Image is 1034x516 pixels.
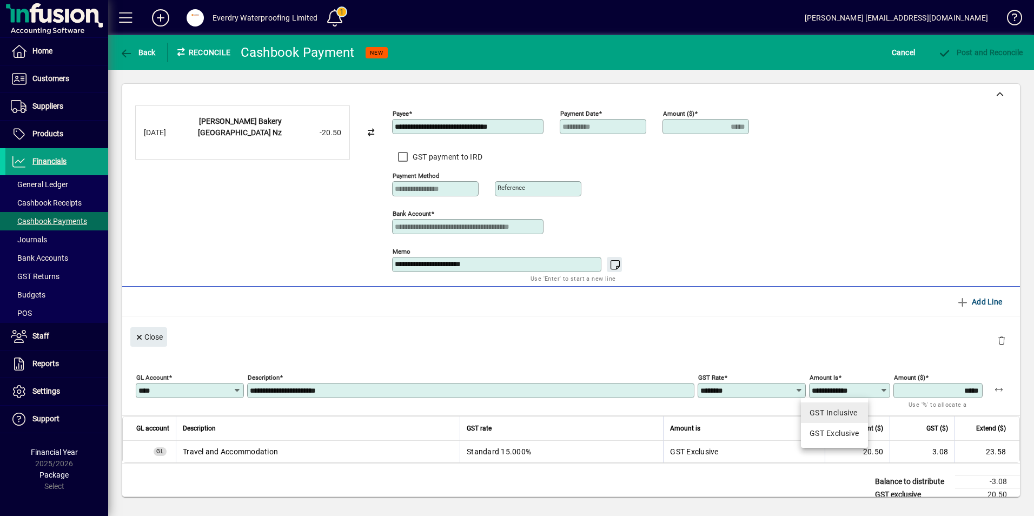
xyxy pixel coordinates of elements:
mat-label: Payee [393,110,409,117]
div: Everdry Waterproofing Limited [213,9,317,27]
a: Bank Accounts [5,249,108,267]
a: Staff [5,323,108,350]
span: Cashbook Payments [11,217,87,226]
span: Cancel [892,44,916,61]
td: GST exclusive [870,488,955,501]
span: Customers [32,74,69,83]
span: Products [32,129,63,138]
span: Home [32,47,52,55]
button: Close [130,327,167,347]
td: Travel and Accommodation [176,441,460,462]
mat-label: Amount ($) [894,374,925,381]
mat-label: Memo [393,248,410,255]
div: GST Exclusive [810,428,859,439]
a: Support [5,406,108,433]
td: 20.50 [825,441,890,462]
div: [PERSON_NAME] [EMAIL_ADDRESS][DOMAIN_NAME] [805,9,988,27]
span: GST rate [467,422,492,434]
mat-label: Description [248,374,280,381]
td: 20.50 [955,488,1020,501]
span: Reports [32,359,59,368]
a: Settings [5,378,108,405]
span: GST ($) [926,422,948,434]
span: Add Line [956,293,1003,310]
span: Suppliers [32,102,63,110]
td: Standard 15.000% [460,441,663,462]
span: NEW [370,49,383,56]
app-page-header-button: Delete [989,335,1015,345]
span: Package [39,471,69,479]
a: Cashbook Payments [5,212,108,230]
span: POS [11,309,32,317]
mat-label: Amount is [810,374,838,381]
button: Apply remaining balance [986,376,1012,402]
a: Customers [5,65,108,92]
button: Back [117,43,158,62]
span: General Ledger [11,180,68,189]
span: Description [183,422,216,434]
a: POS [5,304,108,322]
div: Reconcile [168,44,233,61]
mat-label: Payment Date [560,110,599,117]
button: Add [143,8,178,28]
a: Budgets [5,286,108,304]
span: Financial Year [31,448,78,457]
button: Profile [178,8,213,28]
mat-option: GST Inclusive [801,402,868,423]
span: Support [32,414,59,423]
mat-hint: Use 'Enter' to start a new line [531,272,615,285]
span: Extend ($) [976,422,1006,434]
mat-label: Amount ($) [663,110,694,117]
div: GST Inclusive [810,407,859,419]
span: GL [156,448,164,454]
app-page-header-button: Back [108,43,168,62]
a: Reports [5,350,108,378]
span: Amount is [670,422,700,434]
a: Cashbook Receipts [5,194,108,212]
div: Cashbook Payment [241,44,355,61]
a: GST Returns [5,267,108,286]
strong: [PERSON_NAME] Bakery [GEOGRAPHIC_DATA] Nz [198,117,282,137]
button: Post and Reconcile [935,43,1025,62]
span: Journals [11,235,47,244]
span: GST Returns [11,272,59,281]
a: Journals [5,230,108,249]
a: Knowledge Base [999,2,1020,37]
td: 23.58 [955,441,1019,462]
mat-label: Payment method [393,172,440,180]
button: Delete [989,327,1015,353]
mat-label: Bank Account [393,210,431,217]
span: Post and Reconcile [938,48,1023,57]
td: -3.08 [955,475,1020,488]
span: Cashbook Receipts [11,199,82,207]
span: Bank Accounts [11,254,68,262]
label: GST payment to IRD [410,151,483,162]
mat-label: GL Account [136,374,169,381]
td: 3.08 [890,441,955,462]
mat-option: GST Exclusive [801,423,868,444]
a: General Ledger [5,175,108,194]
mat-label: GST rate [698,374,724,381]
button: Cancel [889,43,918,62]
span: GL account [136,422,169,434]
a: Suppliers [5,93,108,120]
a: Products [5,121,108,148]
div: -20.50 [287,127,341,138]
td: Balance to distribute [870,475,955,488]
div: [DATE] [144,127,187,138]
app-page-header-button: Close [128,332,170,341]
mat-hint: Use '%' to allocate a percentage [909,398,974,421]
span: Back [120,48,156,57]
span: Staff [32,332,49,340]
span: Financials [32,157,67,166]
span: Settings [32,387,60,395]
td: GST Exclusive [663,441,825,462]
mat-label: Reference [498,184,525,191]
a: Home [5,38,108,65]
span: Budgets [11,290,45,299]
span: Close [135,328,163,346]
button: Add Line [952,292,1007,312]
